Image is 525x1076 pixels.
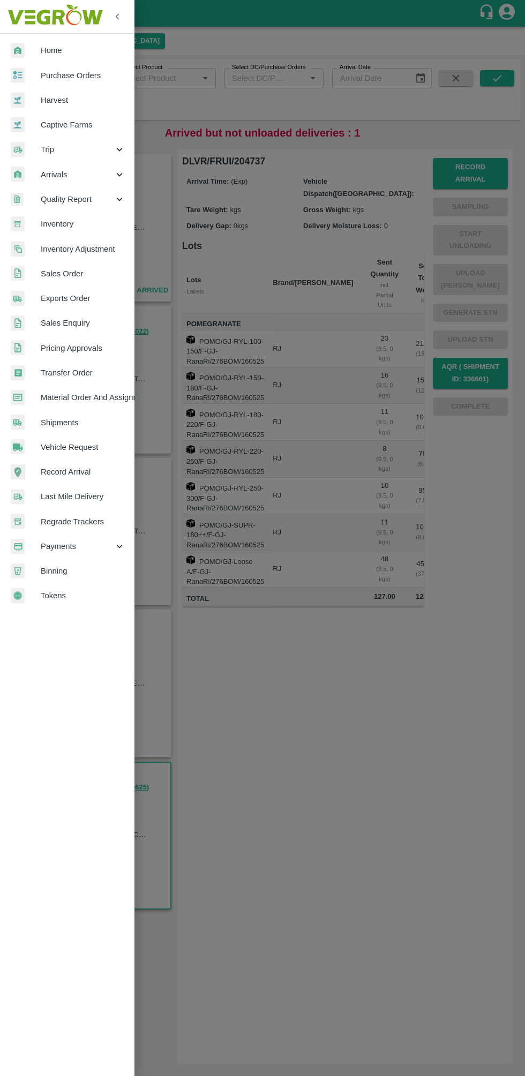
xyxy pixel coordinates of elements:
[11,193,24,206] img: qualityReport
[41,417,125,428] span: Shipments
[11,291,25,306] img: shipments
[11,539,25,554] img: payment
[11,92,25,108] img: harvest
[11,266,25,281] img: sales
[11,514,25,529] img: whTracker
[41,218,125,230] span: Inventory
[11,43,25,58] img: whArrival
[41,169,114,180] span: Arrivals
[41,491,125,502] span: Last Mile Delivery
[11,117,25,133] img: harvest
[11,241,25,257] img: inventory
[41,441,125,453] span: Vehicle Request
[11,390,25,405] img: centralMaterial
[11,489,25,505] img: delivery
[41,367,125,379] span: Transfer Order
[41,516,125,528] span: Regrade Trackers
[41,94,125,106] span: Harvest
[41,317,125,329] span: Sales Enquiry
[11,67,25,83] img: reciept
[11,415,25,430] img: shipments
[41,44,125,56] span: Home
[41,268,125,280] span: Sales Order
[11,167,25,182] img: whArrival
[11,439,25,455] img: vehicle
[41,540,114,552] span: Payments
[41,243,125,255] span: Inventory Adjustment
[11,563,25,578] img: bin
[11,464,25,479] img: recordArrival
[41,392,125,403] span: Material Order And Assignment
[41,590,125,601] span: Tokens
[11,216,25,232] img: whInventory
[41,70,125,81] span: Purchase Orders
[11,365,25,381] img: whTransfer
[11,340,25,356] img: sales
[41,292,125,304] span: Exports Order
[41,565,125,577] span: Binning
[41,193,114,205] span: Quality Report
[11,315,25,331] img: sales
[41,342,125,354] span: Pricing Approvals
[11,588,25,604] img: tokens
[11,142,25,157] img: delivery
[41,144,114,155] span: Trip
[41,466,125,478] span: Record Arrival
[41,119,125,131] span: Captive Farms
